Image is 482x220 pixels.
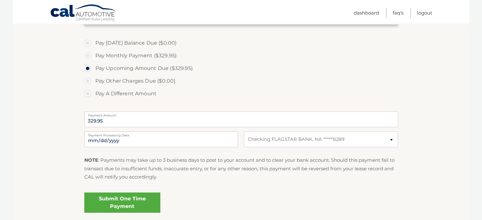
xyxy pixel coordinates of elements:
[84,131,238,136] label: Payment Processing Date
[84,131,238,147] input: Payment Date
[84,49,398,62] label: Pay Monthly Payment ($329.95)
[84,111,398,116] label: Payment Amount
[354,8,379,18] a: Dashboard
[84,192,160,213] a: Submit One Time Payment
[84,111,398,127] input: Payment Amount
[84,87,398,100] label: Pay A Different Amount
[84,157,98,163] strong: NOTE
[84,62,398,75] label: Pay Upcoming Amount Due ($329.95)
[393,8,403,18] a: FAQ's
[50,4,117,22] a: Cal Automotive
[84,37,398,49] label: Pay [DATE] Balance Due ($0.00)
[417,8,432,18] a: Logout
[84,156,398,181] p: : Payments may take up to 3 business days to post to your account and to clear your bank account....
[84,75,398,87] label: Pay Other Charges Due ($0.00)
